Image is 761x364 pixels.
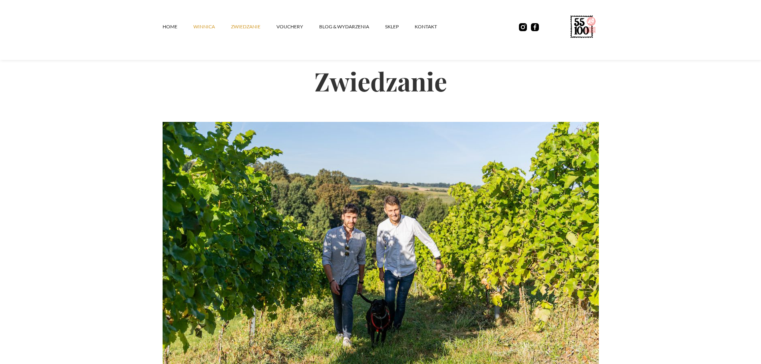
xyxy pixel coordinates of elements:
a: ZWIEDZANIE [231,15,276,39]
a: Blog & Wydarzenia [319,15,385,39]
a: Home [163,15,193,39]
a: vouchery [276,15,319,39]
a: kontakt [415,15,453,39]
a: SKLEP [385,15,415,39]
a: winnica [193,15,231,39]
